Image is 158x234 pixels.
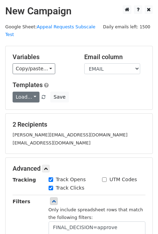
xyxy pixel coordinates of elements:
h5: Advanced [13,165,145,172]
small: [PERSON_NAME][EMAIL_ADDRESS][DOMAIN_NAME] [13,132,128,137]
label: Track Opens [56,176,86,183]
label: Track Clicks [56,184,85,192]
button: Save [50,92,69,102]
a: Load... [13,92,39,102]
a: Copy/paste... [13,63,55,74]
h5: Variables [13,53,74,61]
a: Daily emails left: 1500 [101,24,153,29]
h2: New Campaign [5,5,153,17]
small: Google Sheet: [5,24,95,37]
small: Only include spreadsheet rows that match the following filters: [49,207,143,220]
h5: Email column [84,53,145,61]
a: Templates [13,81,43,88]
strong: Filters [13,199,30,204]
a: Appeal Requests Subscale Test [5,24,95,37]
span: Daily emails left: 1500 [101,23,153,31]
label: UTM Codes [109,176,137,183]
strong: Tracking [13,177,36,183]
small: [EMAIL_ADDRESS][DOMAIN_NAME] [13,140,91,146]
iframe: Chat Widget [123,200,158,234]
h5: 2 Recipients [13,121,145,128]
